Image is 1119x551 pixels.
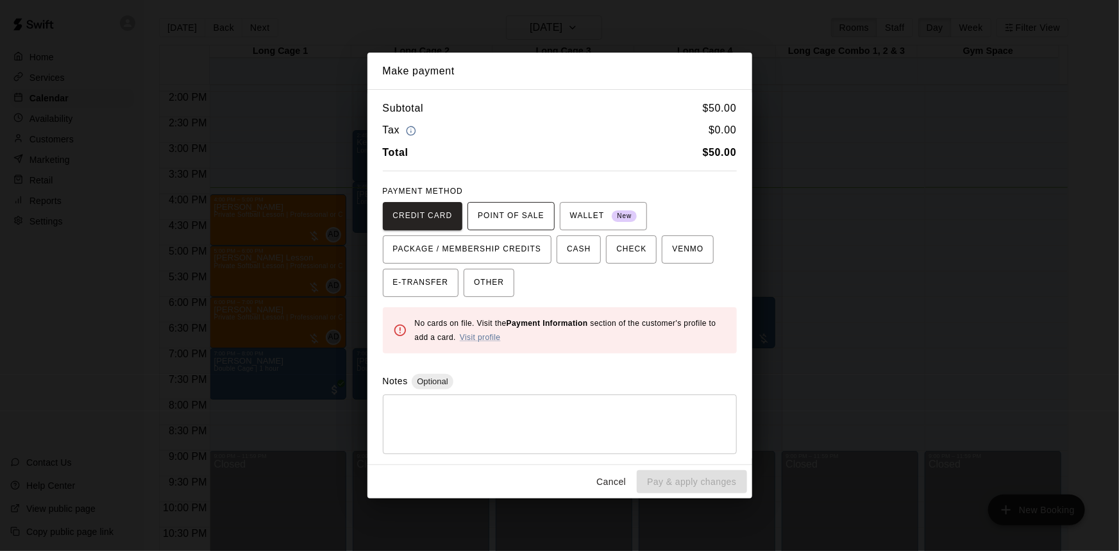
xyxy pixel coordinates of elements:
[703,147,737,158] b: $ 50.00
[662,235,714,264] button: VENMO
[383,187,463,196] span: PAYMENT METHOD
[606,235,657,264] button: CHECK
[460,333,501,342] a: Visit profile
[672,239,703,260] span: VENMO
[383,269,459,297] button: E-TRANSFER
[507,319,588,328] b: Payment Information
[383,235,552,264] button: PACKAGE / MEMBERSHIP CREDITS
[393,273,449,293] span: E-TRANSFER
[415,319,716,342] span: No cards on file. Visit the section of the customer's profile to add a card.
[709,122,736,139] h6: $ 0.00
[367,53,752,90] h2: Make payment
[557,235,601,264] button: CASH
[703,100,737,117] h6: $ 50.00
[383,100,424,117] h6: Subtotal
[383,147,408,158] b: Total
[616,239,646,260] span: CHECK
[383,202,463,230] button: CREDIT CARD
[393,239,542,260] span: PACKAGE / MEMBERSHIP CREDITS
[474,273,504,293] span: OTHER
[591,470,632,494] button: Cancel
[393,206,453,226] span: CREDIT CARD
[567,239,591,260] span: CASH
[464,269,514,297] button: OTHER
[383,122,420,139] h6: Tax
[412,377,453,386] span: Optional
[478,206,544,226] span: POINT OF SALE
[612,208,637,225] span: New
[560,202,648,230] button: WALLET New
[570,206,637,226] span: WALLET
[467,202,554,230] button: POINT OF SALE
[383,376,408,386] label: Notes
